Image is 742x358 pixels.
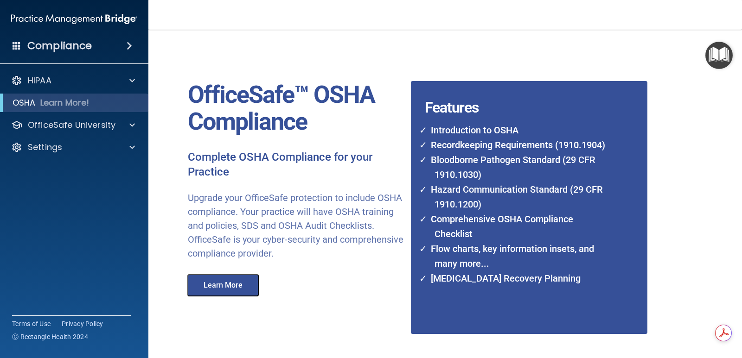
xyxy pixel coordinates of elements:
img: PMB logo [11,10,137,28]
a: Settings [11,142,135,153]
h4: Features [411,81,623,100]
button: Open Resource Center [705,42,733,69]
p: HIPAA [28,75,51,86]
li: Hazard Communication Standard (29 CFR 1910.1200) [425,182,611,212]
span: Ⓒ Rectangle Health 2024 [12,332,88,341]
h4: Compliance [27,39,92,52]
li: [MEDICAL_DATA] Recovery Planning [425,271,611,286]
p: Learn More! [40,97,90,108]
p: Upgrade your OfficeSafe protection to include OSHA compliance. Your practice will have OSHA train... [188,191,404,260]
button: Learn More [187,274,259,296]
a: Terms of Use [12,319,51,328]
p: Settings [28,142,62,153]
li: Flow charts, key information insets, and many more... [425,241,611,271]
li: Introduction to OSHA [425,123,611,138]
p: OfficeSafe University [28,119,115,131]
a: Privacy Policy [62,319,103,328]
p: OfficeSafe™ OSHA Compliance [188,82,404,135]
a: HIPAA [11,75,135,86]
a: Learn More [181,282,268,289]
a: OfficeSafe University [11,119,135,131]
li: Recordkeeping Requirements (1910.1904) [425,138,611,152]
li: Bloodborne Pathogen Standard (29 CFR 1910.1030) [425,152,611,182]
p: Complete OSHA Compliance for your Practice [188,150,404,180]
li: Comprehensive OSHA Compliance Checklist [425,212,611,241]
p: OSHA [13,97,36,108]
